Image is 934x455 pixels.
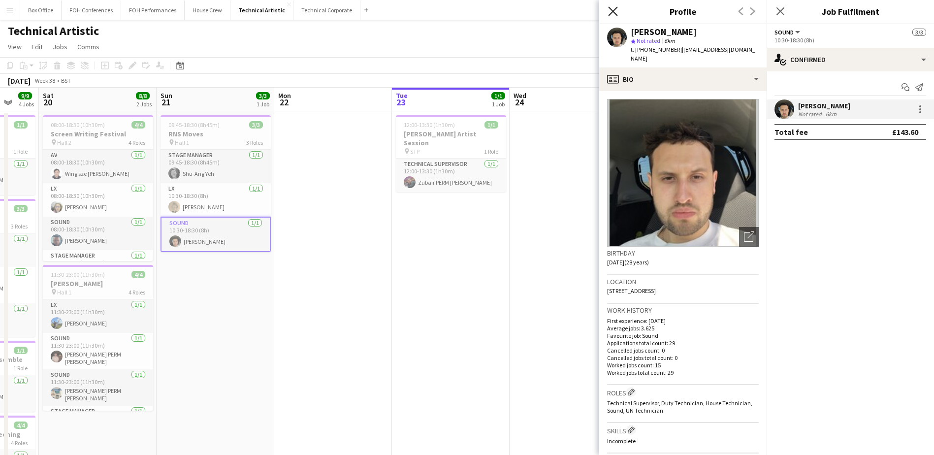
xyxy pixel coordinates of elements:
[51,271,105,278] span: 11:30-23:00 (11h30m)
[43,217,153,250] app-card-role: Sound1/108:00-18:30 (10h30m)[PERSON_NAME]
[631,46,755,62] span: | [EMAIL_ADDRESS][DOMAIN_NAME]
[607,437,759,445] p: Incomplete
[136,92,150,99] span: 8/8
[28,40,47,53] a: Edit
[512,97,526,108] span: 24
[43,299,153,333] app-card-role: LX1/111:30-23:00 (11h30m)[PERSON_NAME]
[396,91,408,100] span: Tue
[32,42,43,51] span: Edit
[43,333,153,369] app-card-role: Sound1/111:30-23:00 (11h30m)[PERSON_NAME] PERM [PERSON_NAME]
[278,91,291,100] span: Mon
[256,92,270,99] span: 3/3
[774,29,794,36] span: Sound
[230,0,293,20] button: Technical Artistic
[13,364,28,372] span: 1 Role
[607,361,759,369] p: Worked jobs count: 15
[607,347,759,354] p: Cancelled jobs count: 0
[41,97,54,108] span: 20
[18,92,32,99] span: 9/9
[51,121,105,129] span: 08:00-18:30 (10h30m)
[249,121,263,129] span: 3/3
[798,110,824,118] div: Not rated
[277,97,291,108] span: 22
[159,97,172,108] span: 21
[8,42,22,51] span: View
[491,92,505,99] span: 1/1
[43,115,153,261] app-job-card: 08:00-18:30 (10h30m)4/4Screen Writing Festival Hall 24 RolesAV1/108:00-18:30 (10h30m)Wing sze [PE...
[599,5,767,18] h3: Profile
[175,139,189,146] span: Hall 1
[161,91,172,100] span: Sun
[637,37,660,44] span: Not rated
[396,115,506,192] app-job-card: 12:00-13:30 (1h30m)1/1[PERSON_NAME] Artist Session STP1 RoleTechnical Supervisor1/112:00-13:30 (1...
[129,289,145,296] span: 4 Roles
[293,0,360,20] button: Technical Corporate
[607,425,759,435] h3: Skills
[129,139,145,146] span: 4 Roles
[73,40,103,53] a: Comms
[14,121,28,129] span: 1/1
[798,101,850,110] div: [PERSON_NAME]
[607,306,759,315] h3: Work history
[892,127,918,137] div: £143.60
[607,354,759,361] p: Cancelled jobs total count: 0
[739,227,759,247] div: Open photos pop-in
[57,139,71,146] span: Hall 2
[11,223,28,230] span: 3 Roles
[43,250,153,284] app-card-role: Stage Manager1/108:00-18:30 (10h30m)
[607,259,649,266] span: [DATE] (28 years)
[631,46,682,53] span: t. [PHONE_NUMBER]
[14,422,28,429] span: 4/4
[631,28,697,36] div: [PERSON_NAME]
[77,42,99,51] span: Comms
[43,279,153,288] h3: [PERSON_NAME]
[514,91,526,100] span: Wed
[161,150,271,183] app-card-role: Stage Manager1/109:45-18:30 (8h45m)Shu-Ang Yeh
[43,406,153,439] app-card-role: Stage Manager1/1
[131,121,145,129] span: 4/4
[14,205,28,212] span: 3/3
[131,271,145,278] span: 4/4
[43,265,153,411] app-job-card: 11:30-23:00 (11h30m)4/4[PERSON_NAME] Hall 14 RolesLX1/111:30-23:00 (11h30m)[PERSON_NAME]Sound1/11...
[161,217,271,252] app-card-role: Sound1/110:30-18:30 (8h)[PERSON_NAME]
[607,249,759,258] h3: Birthday
[767,48,934,71] div: Confirmed
[53,42,67,51] span: Jobs
[607,332,759,339] p: Favourite job: Sound
[410,148,419,155] span: STP
[8,24,99,38] h1: Technical Artistic
[185,0,230,20] button: House Crew
[607,369,759,376] p: Worked jobs total count: 29
[257,100,269,108] div: 1 Job
[607,317,759,325] p: First experience: [DATE]
[246,139,263,146] span: 3 Roles
[19,100,34,108] div: 4 Jobs
[8,76,31,86] div: [DATE]
[136,100,152,108] div: 2 Jobs
[607,277,759,286] h3: Location
[599,67,767,91] div: Bio
[396,130,506,147] h3: [PERSON_NAME] Artist Session
[394,97,408,108] span: 23
[607,325,759,332] p: Average jobs: 3.625
[662,37,677,44] span: 6km
[43,91,54,100] span: Sat
[32,77,57,84] span: Week 38
[484,148,498,155] span: 1 Role
[607,387,759,397] h3: Roles
[767,5,934,18] h3: Job Fulfilment
[774,36,926,44] div: 10:30-18:30 (8h)
[161,115,271,252] app-job-card: 09:45-18:30 (8h45m)3/3RNS Moves Hall 13 RolesStage Manager1/109:45-18:30 (8h45m)Shu-Ang YehLX1/11...
[396,159,506,192] app-card-role: Technical Supervisor1/112:00-13:30 (1h30m)Zubair PERM [PERSON_NAME]
[607,287,656,294] span: [STREET_ADDRESS]
[484,121,498,129] span: 1/1
[607,99,759,247] img: Crew avatar or photo
[43,150,153,183] app-card-role: AV1/108:00-18:30 (10h30m)Wing sze [PERSON_NAME]
[161,183,271,217] app-card-role: LX1/110:30-18:30 (8h)[PERSON_NAME]
[404,121,455,129] span: 12:00-13:30 (1h30m)
[492,100,505,108] div: 1 Job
